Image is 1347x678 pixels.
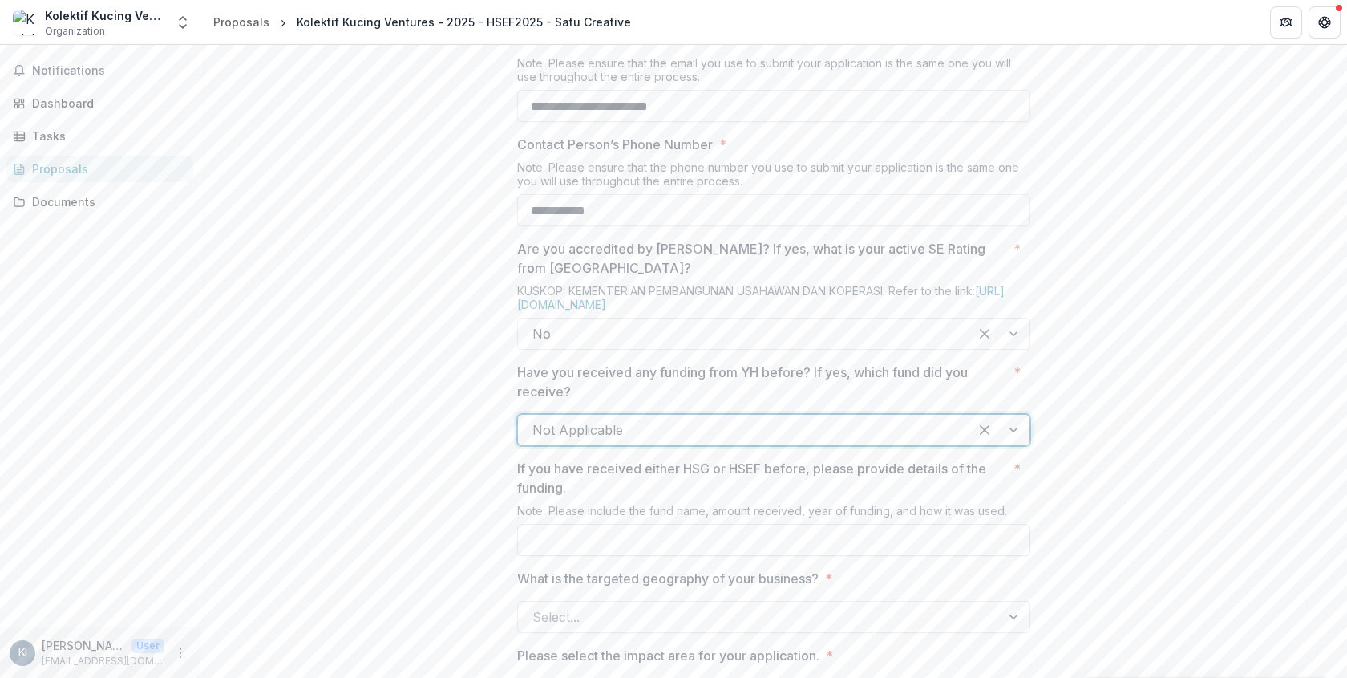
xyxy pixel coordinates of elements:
[297,14,631,30] div: Kolektif Kucing Ventures - 2025 - HSEF2025 - Satu Creative
[972,417,997,443] div: Clear selected options
[517,56,1030,90] div: Note: Please ensure that the email you use to submit your application is the same one you will us...
[517,135,713,154] p: Contact Person’s Phone Number
[18,648,27,658] div: Khairina Ibrahim
[517,646,819,665] p: Please select the impact area for your application.
[1270,6,1302,39] button: Partners
[6,156,193,182] a: Proposals
[517,504,1030,524] div: Note: Please include the fund name, amount received, year of funding, and how it was used.
[517,363,1007,401] p: Have you received any funding from YH before? If yes, which fund did you receive?
[32,95,180,112] div: Dashboard
[517,160,1030,194] div: Note: Please ensure that the phone number you use to submit your application is the same one you ...
[972,321,997,347] div: Clear selected options
[517,239,1007,278] p: Are you accredited by [PERSON_NAME]? If yes, what is your active SE Rating from [GEOGRAPHIC_DATA]?
[171,643,190,663] button: More
[13,10,38,35] img: Kolektif Kucing Ventures
[131,639,164,653] p: User
[32,64,187,78] span: Notifications
[32,160,180,177] div: Proposals
[6,189,193,215] a: Documents
[6,58,193,83] button: Notifications
[207,10,276,34] a: Proposals
[517,569,819,588] p: What is the targeted geography of your business?
[6,90,193,116] a: Dashboard
[32,193,180,210] div: Documents
[32,128,180,144] div: Tasks
[42,637,125,654] p: [PERSON_NAME]
[6,123,193,149] a: Tasks
[517,459,1007,497] p: If you have received either HSG or HSEF before, please provide details of the funding.
[517,284,1005,311] a: [URL][DOMAIN_NAME]
[42,654,164,668] p: [EMAIL_ADDRESS][DOMAIN_NAME]
[172,6,194,39] button: Open entity switcher
[1309,6,1341,39] button: Get Help
[45,24,105,39] span: Organization
[517,284,1030,318] div: KUSKOP: KEMENTERIAN PEMBANGUNAN USAHAWAN DAN KOPERASI. Refer to the link:
[45,7,165,24] div: Kolektif Kucing Ventures
[207,10,637,34] nav: breadcrumb
[213,14,269,30] div: Proposals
